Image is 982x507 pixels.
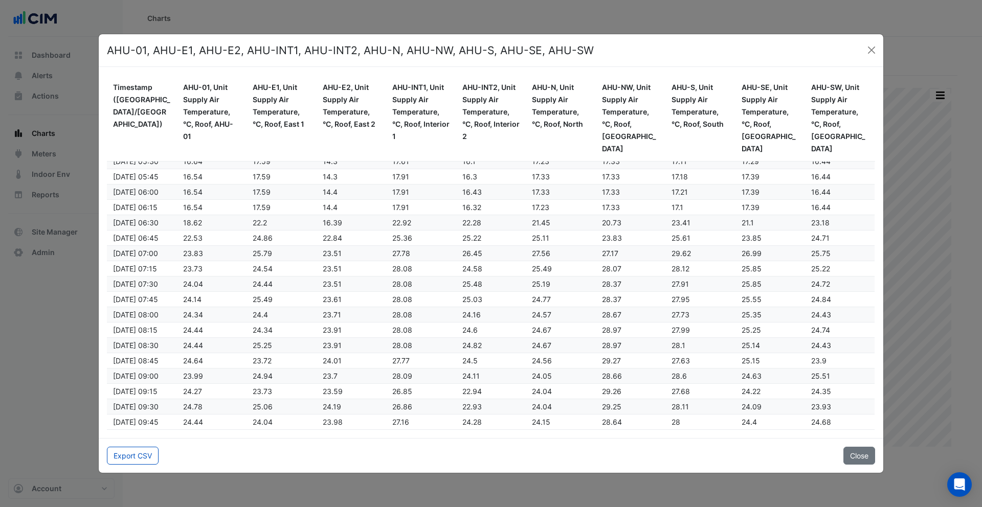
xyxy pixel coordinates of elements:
span: 28.67 [602,310,621,319]
span: 17.18 [672,172,688,181]
span: 23.41 [672,218,690,227]
span: 17.59 [253,203,271,212]
span: 28.09 [392,372,412,380]
span: 17.61 [392,157,409,166]
span: 22.92 [392,218,411,227]
span: 28.66 [602,372,622,380]
span: 25.85 [742,280,762,288]
span: 24.01 [323,356,342,365]
span: 24.4 [253,310,268,319]
span: 24.44 [183,341,203,350]
span: 28.97 [602,341,621,350]
span: 24.86 [253,234,273,242]
span: 28.64 [602,418,622,426]
span: 23.9 [811,356,827,365]
span: 15/08/2025 09:30 [113,402,159,411]
span: 17.33 [602,203,620,212]
span: 15/08/2025 07:45 [113,295,158,304]
span: 24.54 [253,264,273,273]
span: 18.62 [183,218,202,227]
datatable-header-cell: AHU-E2, Unit Supply Air Temperature, °C, Roof, East 2 [317,75,387,162]
span: 17.39 [742,172,760,181]
span: 28.08 [392,310,412,319]
span: 25.14 [742,341,760,350]
span: 27.56 [532,249,550,258]
span: 24.44 [183,326,203,334]
span: AHU-INT2, Unit Supply Air Temperature, °C, Roof, Interior 2 [462,83,520,141]
span: 24.34 [253,326,273,334]
span: 25.48 [462,280,482,288]
span: 22.84 [323,234,342,242]
span: 28.1 [672,341,685,350]
span: 25.51 [811,372,830,380]
span: 16.64 [183,157,203,166]
span: 17.23 [532,203,549,212]
span: 16.32 [462,203,481,212]
span: 17.91 [392,203,409,212]
span: 15/08/2025 07:15 [113,264,157,273]
span: 17.91 [392,188,409,196]
span: 24.14 [183,295,202,304]
span: 16.54 [183,172,203,181]
span: 23.91 [323,341,342,350]
button: Export CSV [107,447,159,465]
span: 23.51 [323,280,342,288]
span: 27.16 [392,418,409,426]
span: 25.25 [742,326,761,334]
span: 24.63 [742,372,762,380]
span: 24.57 [532,310,551,319]
span: 15/08/2025 08:30 [113,341,159,350]
span: 24.04 [253,418,273,426]
span: 15/08/2025 06:45 [113,234,159,242]
span: 27.91 [672,280,689,288]
span: 28.08 [392,295,412,304]
span: 23.73 [183,264,203,273]
span: AHU-N, Unit Supply Air Temperature, °C, Roof, North [532,83,583,128]
span: 23.73 [253,387,272,396]
span: 25.06 [253,402,273,411]
datatable-header-cell: AHU-INT1, Unit Supply Air Temperature, °C, Roof, Interior 1 [386,75,456,162]
span: 29.27 [602,356,621,365]
span: 14.3 [323,172,338,181]
span: 25.55 [742,295,762,304]
span: 25.85 [742,264,762,273]
span: 24.43 [811,341,831,350]
span: 15/08/2025 09:00 [113,372,159,380]
span: 17.59 [253,157,271,166]
span: 24.27 [183,387,202,396]
span: 22.93 [462,402,482,411]
span: 15/08/2025 07:30 [113,280,158,288]
span: 14.3 [323,157,338,166]
span: 28.37 [602,280,621,288]
datatable-header-cell: AHU-SE, Unit Supply Air Temperature, °C, Roof, South East [735,75,806,162]
span: 24.72 [811,280,830,288]
span: Timestamp ([GEOGRAPHIC_DATA]/[GEOGRAPHIC_DATA]) [113,83,170,128]
span: 27.17 [602,249,618,258]
span: 16.1 [462,157,476,166]
span: 25.03 [462,295,482,304]
span: 24.19 [323,402,341,411]
span: 15/08/2025 08:00 [113,310,159,319]
span: 24.74 [811,326,830,334]
span: 15/08/2025 08:15 [113,326,158,334]
span: 25.36 [392,234,412,242]
span: 17.21 [672,188,688,196]
span: 28.97 [602,326,621,334]
span: 24.94 [253,372,273,380]
span: 15/08/2025 06:15 [113,203,158,212]
span: 17.59 [253,188,271,196]
span: 14.4 [323,203,338,212]
span: 27.63 [672,356,690,365]
span: 27.99 [672,326,690,334]
span: 25.61 [672,234,690,242]
span: 16.44 [811,172,831,181]
span: 25.49 [253,295,273,304]
span: 23.72 [253,356,272,365]
span: 23.51 [323,264,342,273]
span: 23.83 [602,234,622,242]
span: 28.12 [672,264,689,273]
span: 15/08/2025 05:45 [113,172,159,181]
div: Open Intercom Messenger [947,472,972,497]
span: 16.39 [323,218,342,227]
span: 24.77 [532,295,551,304]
